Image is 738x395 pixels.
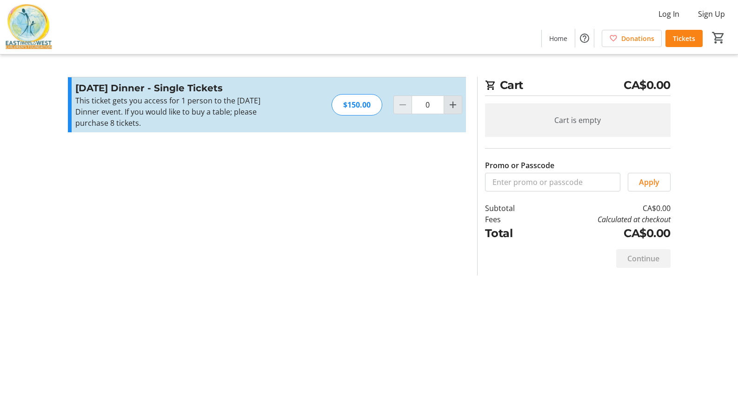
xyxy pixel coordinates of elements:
[602,30,662,47] a: Donations
[624,77,671,94] span: CA$0.00
[621,34,654,43] span: Donations
[539,225,670,242] td: CA$0.00
[691,7,732,21] button: Sign Up
[539,203,670,214] td: CA$0.00
[575,29,594,48] button: Help
[665,30,703,47] a: Tickets
[6,4,52,50] img: East Meets West Children's Foundation's Logo
[549,34,567,43] span: Home
[710,29,727,46] button: Cart
[542,30,575,47] a: Home
[639,177,659,188] span: Apply
[75,81,279,95] h3: [DATE] Dinner - Single Tickets
[75,95,279,129] div: This ticket gets you access for 1 person to the [DATE] Dinner event. If you would like to buy a t...
[412,95,444,114] input: Diwali Dinner - Single Tickets Quantity
[485,160,554,171] label: Promo or Passcode
[485,203,539,214] td: Subtotal
[485,214,539,225] td: Fees
[485,103,671,137] div: Cart is empty
[658,8,679,20] span: Log In
[485,225,539,242] td: Total
[539,214,670,225] td: Calculated at checkout
[651,7,687,21] button: Log In
[628,173,671,191] button: Apply
[673,34,695,43] span: Tickets
[444,96,462,114] button: Increment by one
[485,77,671,96] h2: Cart
[485,173,620,191] input: Enter promo or passcode
[332,94,382,116] div: $150.00
[698,8,725,20] span: Sign Up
